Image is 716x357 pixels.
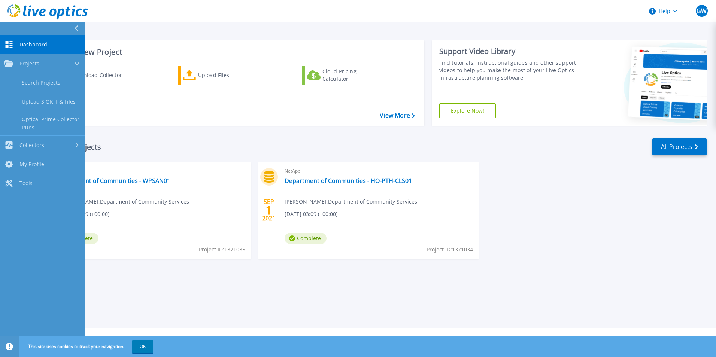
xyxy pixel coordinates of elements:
[57,177,170,184] a: Department of Communities - WPSAN01
[380,112,415,119] a: View More
[439,103,496,118] a: Explore Now!
[652,138,707,155] a: All Projects
[262,196,276,224] div: SEP 2021
[21,340,153,353] span: This site uses cookies to track your navigation.
[19,142,44,149] span: Collectors
[53,48,415,56] h3: Start a New Project
[19,180,33,187] span: Tools
[285,167,474,175] span: NetApp
[53,66,137,85] a: Download Collector
[285,210,337,218] span: [DATE] 03:09 (+00:00)
[439,59,579,82] div: Find tutorials, instructional guides and other support videos to help you make the most of your L...
[697,8,707,14] span: GW
[19,161,44,168] span: My Profile
[427,245,473,254] span: Project ID: 1371034
[322,68,382,83] div: Cloud Pricing Calculator
[72,68,132,83] div: Download Collector
[285,177,412,184] a: Department of Communities - HO-PTH-CLS01
[57,167,246,175] span: NetApp
[57,198,189,206] span: [PERSON_NAME] , Department of Community Services
[439,46,579,56] div: Support Video Library
[198,68,258,83] div: Upload Files
[132,340,153,353] button: OK
[285,198,417,206] span: [PERSON_NAME] , Department of Community Services
[19,60,39,67] span: Projects
[178,66,261,85] a: Upload Files
[285,233,327,244] span: Complete
[19,41,47,48] span: Dashboard
[199,245,245,254] span: Project ID: 1371035
[266,207,272,213] span: 1
[302,66,385,85] a: Cloud Pricing Calculator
